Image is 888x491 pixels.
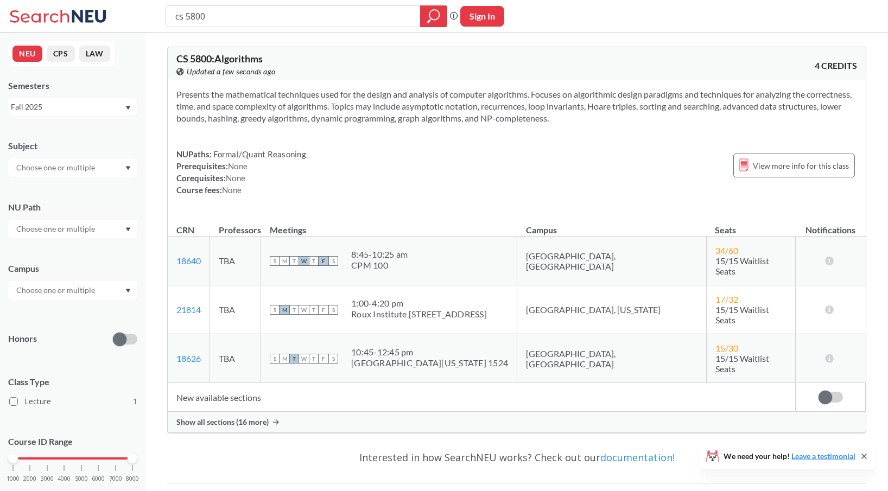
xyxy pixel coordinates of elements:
[8,376,137,388] span: Class Type
[79,46,110,62] button: LAW
[299,354,309,364] span: W
[280,305,289,315] span: M
[210,334,261,383] td: TBA
[176,353,201,364] a: 18626
[11,101,124,113] div: Fall 2025
[12,46,42,62] button: NEU
[351,309,487,320] div: Roux Institute [STREET_ADDRESS]
[261,213,517,237] th: Meetings
[174,7,413,25] input: Class, professor, course number, "phrase"
[289,354,299,364] span: T
[109,476,122,482] span: 7000
[47,46,75,62] button: CPS
[328,305,338,315] span: S
[715,256,769,276] span: 15/15 Waitlist Seats
[176,304,201,315] a: 21814
[299,305,309,315] span: W
[210,213,261,237] th: Professors
[460,6,504,27] button: Sign In
[791,451,855,461] a: Leave a testimonial
[351,260,408,271] div: CPM 100
[319,354,328,364] span: F
[187,66,276,78] span: Updated a few seconds ago
[41,476,54,482] span: 3000
[328,354,338,364] span: S
[427,9,440,24] svg: magnifying glass
[210,237,261,285] td: TBA
[11,222,102,235] input: Choose one or multiple
[8,140,137,152] div: Subject
[125,166,131,170] svg: Dropdown arrow
[351,249,408,260] div: 8:45 - 10:25 am
[517,285,707,334] td: [GEOGRAPHIC_DATA], [US_STATE]
[58,476,71,482] span: 4000
[724,452,855,460] span: We need your help!
[328,256,338,266] span: S
[517,237,707,285] td: [GEOGRAPHIC_DATA], [GEOGRAPHIC_DATA]
[7,476,20,482] span: 1000
[270,305,280,315] span: S
[706,213,796,237] th: Seats
[319,305,328,315] span: F
[517,334,707,383] td: [GEOGRAPHIC_DATA], [GEOGRAPHIC_DATA]
[11,161,102,174] input: Choose one or multiple
[126,476,139,482] span: 8000
[715,343,738,353] span: 15 / 30
[270,256,280,266] span: S
[176,224,194,236] div: CRN
[8,333,37,345] p: Honors
[125,289,131,293] svg: Dropdown arrow
[168,383,796,412] td: New available sections
[309,305,319,315] span: T
[8,98,137,116] div: Fall 2025Dropdown arrow
[8,436,137,448] p: Course ID Range
[168,412,866,432] div: Show all sections (16 more)
[176,53,263,65] span: CS 5800 : Algorithms
[715,353,769,374] span: 15/15 Waitlist Seats
[299,256,309,266] span: W
[815,60,857,72] span: 4 CREDITS
[600,451,675,464] a: documentation!
[228,161,248,171] span: None
[270,354,280,364] span: S
[176,256,201,266] a: 18640
[420,5,447,27] div: magnifying glass
[176,417,269,427] span: Show all sections (16 more)
[176,88,857,124] section: Presents the mathematical techniques used for the design and analysis of computer algorithms. Foc...
[9,394,137,409] label: Lecture
[92,476,105,482] span: 6000
[8,80,137,92] div: Semesters
[133,396,137,407] span: 1
[8,281,137,299] div: Dropdown arrow
[226,173,245,183] span: None
[125,227,131,232] svg: Dropdown arrow
[309,256,319,266] span: T
[753,159,849,173] span: View more info for this class
[176,148,306,196] div: NUPaths: Prerequisites: Corequisites: Course fees:
[8,201,137,213] div: NU Path
[715,245,738,256] span: 34 / 60
[517,213,707,237] th: Campus
[212,149,306,159] span: Formal/Quant Reasoning
[125,106,131,110] svg: Dropdown arrow
[167,442,866,473] div: Interested in how SearchNEU works? Check out our
[280,256,289,266] span: M
[75,476,88,482] span: 5000
[8,263,137,275] div: Campus
[796,213,866,237] th: Notifications
[289,305,299,315] span: T
[11,284,102,297] input: Choose one or multiple
[210,285,261,334] td: TBA
[319,256,328,266] span: F
[715,304,769,325] span: 15/15 Waitlist Seats
[289,256,299,266] span: T
[8,158,137,177] div: Dropdown arrow
[351,298,487,309] div: 1:00 - 4:20 pm
[715,294,738,304] span: 17 / 32
[351,358,508,368] div: [GEOGRAPHIC_DATA][US_STATE] 1524
[351,347,508,358] div: 10:45 - 12:45 pm
[8,220,137,238] div: Dropdown arrow
[222,185,242,195] span: None
[309,354,319,364] span: T
[280,354,289,364] span: M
